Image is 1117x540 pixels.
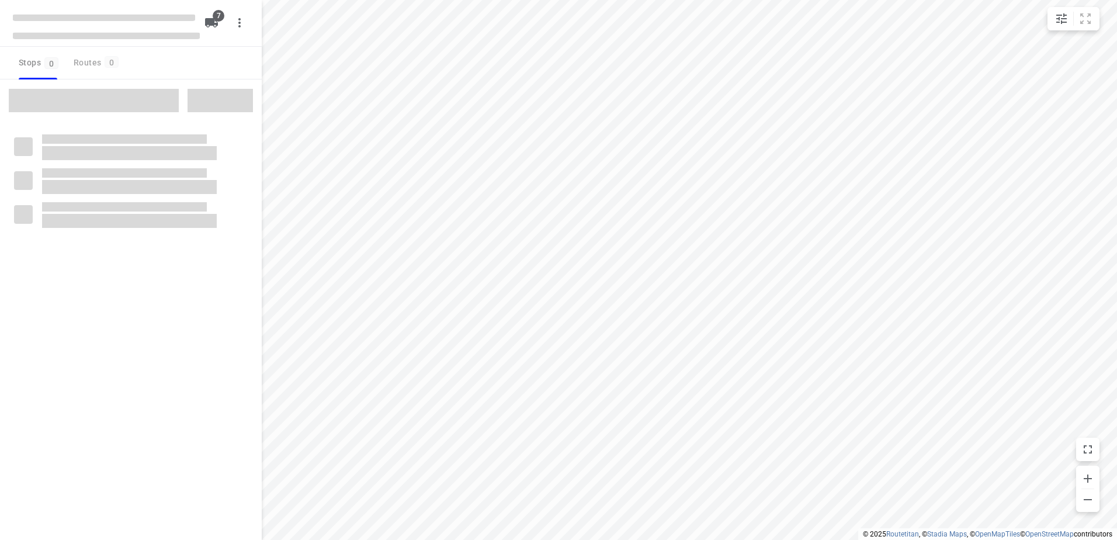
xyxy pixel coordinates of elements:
[1050,7,1073,30] button: Map settings
[863,530,1112,538] li: © 2025 , © , © © contributors
[927,530,967,538] a: Stadia Maps
[1047,7,1099,30] div: small contained button group
[975,530,1020,538] a: OpenMapTiles
[1025,530,1074,538] a: OpenStreetMap
[886,530,919,538] a: Routetitan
